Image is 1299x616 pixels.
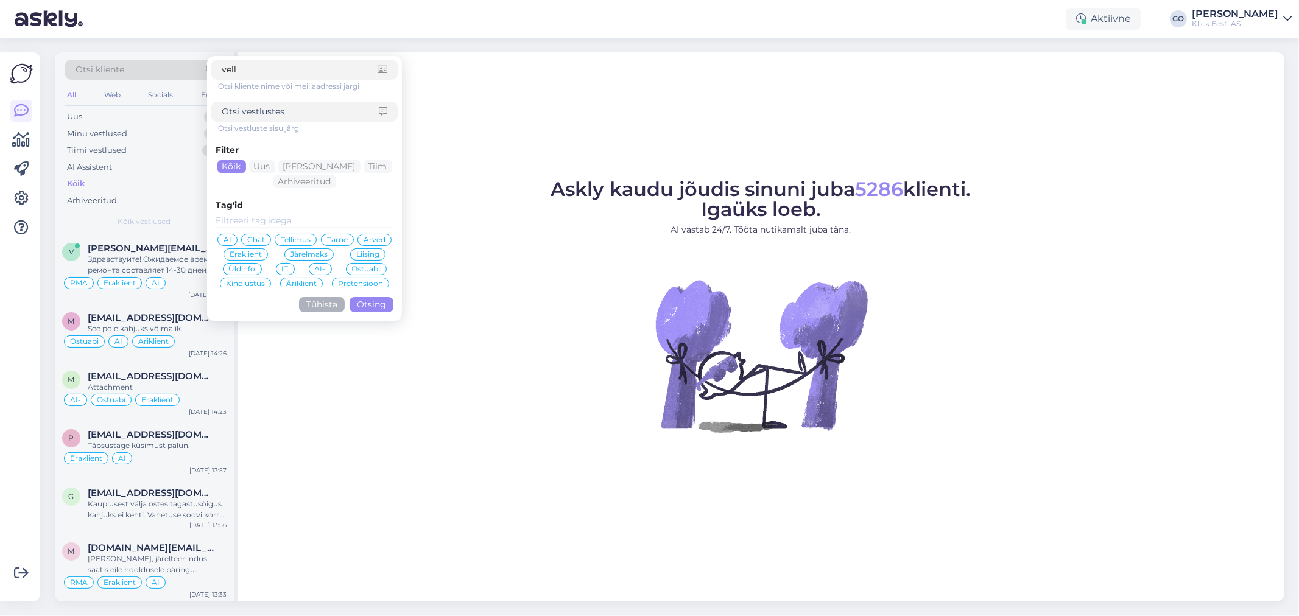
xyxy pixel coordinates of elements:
span: RMA [70,279,88,287]
span: AI [118,455,126,462]
div: [PERSON_NAME] [1192,9,1278,19]
div: Web [102,87,123,103]
input: Filtreeri tag'idega [216,214,393,228]
span: AI [152,579,160,586]
p: AI vastab 24/7. Tööta nutikamalt juba täna. [551,223,971,236]
span: AI [224,236,231,243]
div: GO [1170,10,1187,27]
div: Filter [216,144,393,156]
span: Ostuabi [70,338,99,345]
span: p [69,433,74,443]
span: Eraklient [230,251,262,258]
span: RMA [70,579,88,586]
img: No Chat active [652,246,871,465]
span: Otsi kliente [76,63,124,76]
div: Kõik [217,160,246,173]
span: AI [114,338,122,345]
div: Otsi kliente nime või meiliaadressi järgi [218,81,398,92]
div: [DATE] 14:26 [189,349,227,358]
span: Eraklient [141,396,174,404]
div: AI Assistent [67,161,112,173]
span: Askly kaudu jõudis sinuni juba klienti. Igaüks loeb. [551,177,971,221]
span: Üldinfo [229,265,256,273]
div: Socials [146,87,175,103]
span: markus.tiedemann.mt@gmail.com [88,542,214,553]
div: [DATE] 14:30 [188,290,227,299]
span: Eraklient [104,279,136,287]
div: Kauplusest välja ostes tagastusõigus kahjuks ei kehti. Vahetuse soovi korral tuleks pöörduda kaub... [88,499,227,520]
img: Askly Logo [10,62,33,85]
span: puumel@gmail.com [88,429,214,440]
div: [PERSON_NAME], järelteenindus saatis eile hooldusele päringu varuosa/mahakandmise osas, aga konkr... [88,553,227,575]
input: Otsi kliente [222,63,378,76]
a: [PERSON_NAME]Klick Eesti AS [1192,9,1292,29]
div: Email [199,87,224,103]
span: AI [152,279,160,287]
div: All [65,87,79,103]
span: m [68,317,75,326]
span: Ostuabi [97,396,125,404]
div: Arhiveeritud [67,195,117,207]
div: Attachment [88,382,227,393]
div: Здравствуйте! Ожидаемое время ремонта составляет 14-30 дней. Статус можно отслеживать по этой ссы... [88,254,227,276]
div: See pole kahjuks võimalik. [88,323,227,334]
span: 5286 [856,177,904,201]
div: 0 [204,111,222,123]
span: m [68,375,75,384]
div: Aktiivne [1066,8,1141,30]
div: [DATE] 13:33 [189,590,227,599]
span: Eraklient [70,455,102,462]
span: v [69,247,74,256]
span: AI- [70,396,81,404]
div: Otsi vestluste sisu järgi [218,123,398,134]
div: [DATE] 13:56 [189,520,227,530]
span: g [69,492,74,501]
div: [DATE] 13:57 [189,466,227,475]
span: valeri.potopoko@outlook.com [88,243,214,254]
div: Täpsustage küsimust palun. [88,440,227,451]
div: Kõik [67,178,85,190]
span: getrud.raudsepp@mail.ee [88,488,214,499]
span: Kindlustus [226,280,265,287]
span: Eraklient [104,579,136,586]
span: muumaa2009@gmail.com [88,371,214,382]
div: 0 [204,128,222,140]
div: 13 [202,144,222,156]
div: Klick Eesti AS [1192,19,1278,29]
span: m [68,547,75,556]
span: Äriklient [138,338,169,345]
input: Otsi vestlustes [222,105,379,118]
div: [DATE] 14:23 [189,407,227,416]
div: Minu vestlused [67,128,127,140]
span: mari.kiiver@gmail.com [88,312,214,323]
div: Tag'id [216,199,393,212]
div: Tiimi vestlused [67,144,127,156]
span: Kõik vestlused [118,216,171,227]
div: Uus [67,111,82,123]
